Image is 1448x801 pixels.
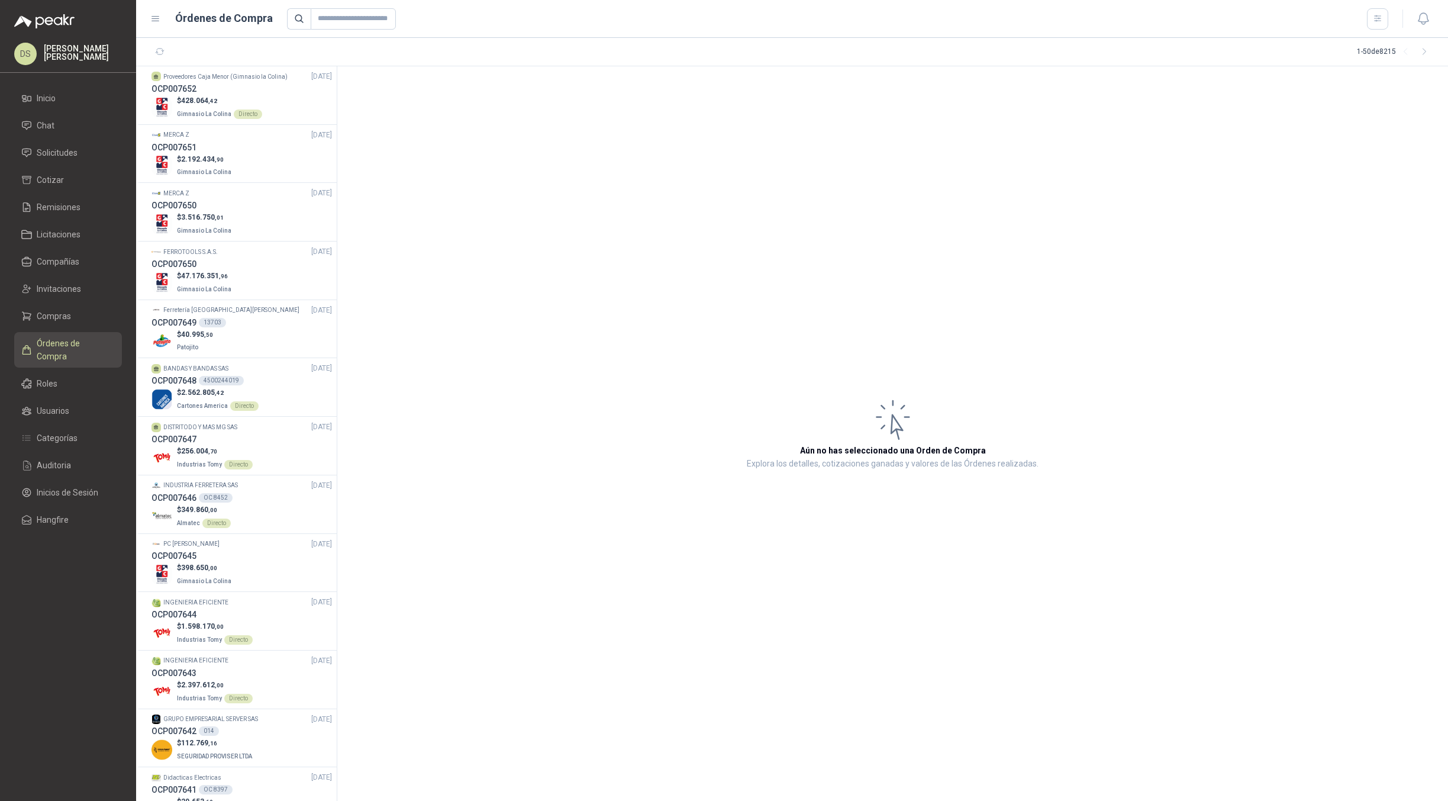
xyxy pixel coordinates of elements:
[177,461,222,468] span: Industrias Tomy
[14,427,122,449] a: Categorías
[177,286,231,292] span: Gimnasio La Colina
[163,423,237,432] p: DISTRITODO Y MAS MG SAS
[204,332,213,338] span: ,50
[1357,43,1434,62] div: 1 - 50 de 8215
[177,227,231,234] span: Gimnasio La Colina
[163,130,189,140] p: MERCA Z
[151,97,172,118] img: Company Logo
[163,656,228,665] p: INGENIERIA EFICIENTE
[37,337,111,363] span: Órdenes de Compra
[14,305,122,327] a: Compras
[311,71,332,82] span: [DATE]
[311,130,332,141] span: [DATE]
[208,98,217,104] span: ,42
[163,773,221,783] p: Didacticas Electricas
[181,447,217,455] span: 256.004
[219,273,228,279] span: ,96
[177,695,222,702] span: Industrias Tomy
[14,454,122,477] a: Auditoria
[37,513,69,526] span: Hangfire
[14,169,122,191] a: Cotizar
[151,491,196,504] h3: OCP007646
[163,715,258,724] p: GRUPO EMPRESARIAL SERVER SAS
[37,146,78,159] span: Solicitudes
[151,214,172,234] img: Company Logo
[747,457,1039,471] p: Explora los detalles, cotizaciones ganadas y valores de las Órdenes realizadas.
[181,272,228,280] span: 47.176.351
[208,507,217,513] span: ,00
[14,481,122,504] a: Inicios de Sesión
[175,10,273,27] h1: Órdenes de Compra
[151,549,196,562] h3: OCP007645
[199,318,226,327] div: 13703
[151,71,332,120] a: Proveedores Caja Menor (Gimnasio la Colina)[DATE] OCP007652Company Logo$428.064,42Gimnasio La Col...
[151,422,332,470] a: DISTRITODO Y MAS MG SAS[DATE] OCP007647Company Logo$256.004,70Industrias TomyDirecto
[177,271,234,282] p: $
[181,564,217,572] span: 398.650
[14,223,122,246] a: Licitaciones
[163,189,189,198] p: MERCA Z
[177,578,231,584] span: Gimnasio La Colina
[177,446,253,457] p: $
[14,400,122,422] a: Usuarios
[14,196,122,218] a: Remisiones
[215,390,224,396] span: ,42
[177,520,200,526] span: Almatec
[151,623,172,644] img: Company Logo
[163,539,220,549] p: PC [PERSON_NAME]
[177,329,213,340] p: $
[151,141,196,154] h3: OCP007651
[151,374,196,387] h3: OCP007648
[181,622,224,630] span: 1.598.170
[177,154,234,165] p: $
[14,43,37,65] div: DS
[215,682,224,689] span: ,00
[311,363,332,374] span: [DATE]
[151,539,332,587] a: Company LogoPC [PERSON_NAME][DATE] OCP007645Company Logo$398.650,00Gimnasio La Colina
[311,714,332,725] span: [DATE]
[151,725,196,738] h3: OCP007642
[311,539,332,550] span: [DATE]
[151,305,332,353] a: Company LogoFerretería [GEOGRAPHIC_DATA][PERSON_NAME][DATE] OCP00764913703Company Logo$40.995,50P...
[177,212,234,223] p: $
[202,519,231,528] div: Directo
[199,726,219,736] div: 014
[177,504,231,516] p: $
[177,621,253,632] p: $
[177,738,254,749] p: $
[37,201,80,214] span: Remisiones
[151,189,161,198] img: Company Logo
[151,272,172,293] img: Company Logo
[151,82,196,95] h3: OCP007652
[151,448,172,468] img: Company Logo
[181,213,224,221] span: 3.516.750
[151,363,332,411] a: BANDAS Y BANDAS SAS[DATE] OCP0076484500244019Company Logo$2.562.805,42Cartones AmericaDirecto
[181,388,224,397] span: 2.562.805
[151,773,161,783] img: Company Logo
[14,372,122,395] a: Roles
[800,444,986,457] h3: Aún no has seleccionado una Orden de Compra
[151,258,196,271] h3: OCP007650
[151,667,196,680] h3: OCP007643
[151,597,332,645] a: Company LogoINGENIERIA EFICIENTE[DATE] OCP007644Company Logo$1.598.170,00Industrias TomyDirecto
[151,681,172,702] img: Company Logo
[224,694,253,703] div: Directo
[224,460,253,469] div: Directo
[311,480,332,491] span: [DATE]
[37,173,64,186] span: Cotizar
[151,316,196,329] h3: OCP007649
[151,783,196,796] h3: OCP007641
[181,330,213,339] span: 40.995
[177,95,262,107] p: $
[177,753,252,760] span: SEGURIDAD PROVISER LTDA
[151,481,161,490] img: Company Logo
[163,598,228,607] p: INGENIERIA EFICIENTE
[163,481,238,490] p: INDUSTRIA FERRETERA SAS
[151,739,172,760] img: Company Logo
[311,305,332,316] span: [DATE]
[37,92,56,105] span: Inicio
[311,188,332,199] span: [DATE]
[151,480,332,529] a: Company LogoINDUSTRIA FERRETERA SAS[DATE] OCP007646OC 8452Company Logo$349.860,00AlmatecDirecto
[151,247,161,256] img: Company Logo
[151,305,161,315] img: Company Logo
